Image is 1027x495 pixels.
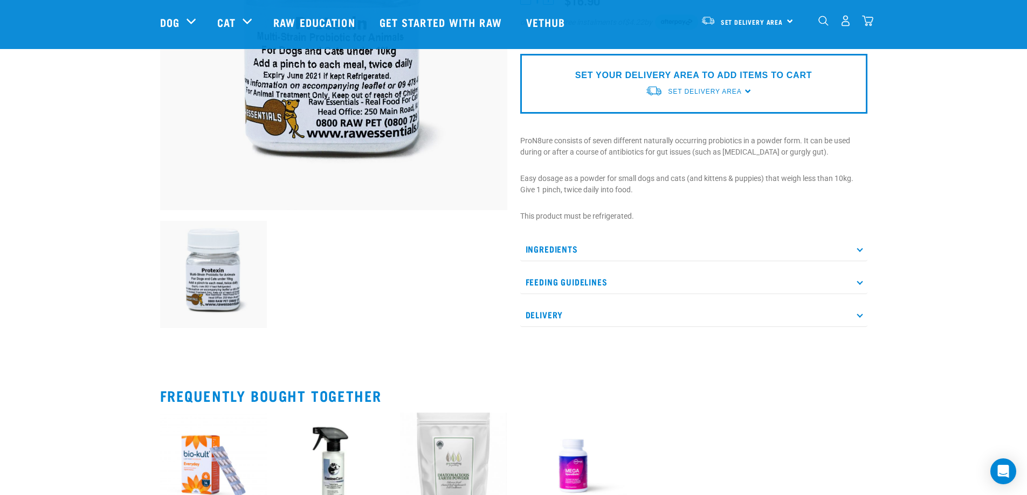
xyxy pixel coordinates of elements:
img: home-icon-1@2x.png [818,16,829,26]
img: Plastic Bottle Of Protexin For Dogs And Cats [160,221,267,328]
p: ProN8ure consists of seven different naturally occurring probiotics in a powder form. It can be u... [520,135,867,158]
div: Open Intercom Messenger [990,458,1016,484]
p: Easy dosage as a powder for small dogs and cats (and kittens & puppies) that weigh less than 10kg... [520,173,867,196]
img: van-moving.png [701,16,715,25]
a: Dog [160,14,180,30]
img: home-icon@2x.png [862,15,873,26]
p: Ingredients [520,237,867,261]
h2: Frequently bought together [160,387,867,404]
p: Delivery [520,303,867,327]
a: Raw Education [263,1,368,44]
p: SET YOUR DELIVERY AREA TO ADD ITEMS TO CART [575,69,812,82]
span: Set Delivery Area [668,88,741,95]
img: user.png [840,15,851,26]
span: Set Delivery Area [721,20,783,24]
p: This product must be refrigerated. [520,211,867,222]
p: Feeding Guidelines [520,270,867,294]
a: Get started with Raw [369,1,515,44]
a: Vethub [515,1,579,44]
a: Cat [217,14,236,30]
img: van-moving.png [645,85,663,96]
